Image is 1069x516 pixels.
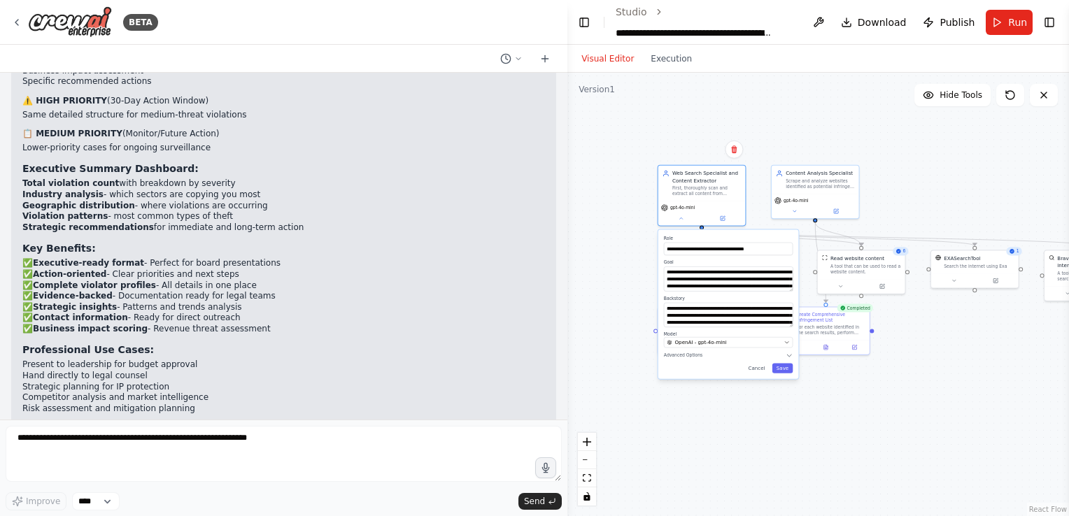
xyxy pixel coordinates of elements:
[664,352,793,359] button: Advanced Options
[26,496,60,507] span: Improve
[123,14,158,31] div: BETA
[33,302,117,312] strong: Strategic insights
[944,255,980,261] div: EXASearchTool
[702,214,742,222] button: Open in side panel
[33,269,106,279] strong: Action-oriented
[797,312,865,323] div: Create Comprehensive Infringement List
[22,201,135,210] strong: Geographic distribution
[862,282,902,290] button: Open in side panel
[22,359,545,371] li: Present to leadership for budget approval
[830,264,900,275] div: A tool that can be used to read a website content.
[944,264,1014,269] div: Search the internet using Exa
[22,96,107,106] strong: ⚠️ HIGH PRIORITY
[664,236,793,241] label: Role
[835,10,912,35] button: Download
[858,15,907,29] span: Download
[22,371,545,382] li: Hand directly to legal counsel
[22,392,545,403] li: Competitor analysis and market intelligence
[578,451,596,469] button: zoom out
[664,259,793,265] label: Goal
[812,222,829,303] g: Edge from cff8d5b5-592b-4292-b741-c8917fcab407 to 366c8a9f-a441-4972-a4ab-1df2fb53793c
[22,222,545,234] li: for immediate and long-term action
[771,165,860,220] div: Content Analysis SpecialistScrape and analyze websites identified as potential infringers to veri...
[6,492,66,510] button: Improve
[837,303,873,312] div: Completed
[22,211,108,221] strong: Violation patterns
[1029,506,1067,513] a: React Flow attribution
[33,280,156,290] strong: Complete violator profiles
[22,129,545,140] p: (Monitor/Future Action)
[781,306,870,354] div: CompletedCreate Comprehensive Infringement ListFor each website identified in the search results,...
[534,50,556,67] button: Start a new chat
[22,403,545,415] li: Risk assessment and mitigation planning
[817,250,906,294] div: 6ScrapeWebsiteToolRead website contentA tool that can be used to read a website content.
[33,291,113,301] strong: Evidence-backed
[1041,13,1058,32] button: Show right sidebar
[576,13,593,32] button: Hide left sidebar
[573,50,642,67] button: Visual Editor
[33,313,128,322] strong: Contact information
[903,248,906,254] span: 6
[672,170,741,184] div: Web Search Specialist and Content Extractor
[578,469,596,487] button: fit view
[786,178,854,189] div: Scrape and analyze websites identified as potential infringers to verify unauthorized use of cont...
[22,143,545,154] li: Lower-priority cases for ongoing surveillance
[22,222,154,232] strong: Strategic recommendations
[535,457,556,478] button: Click to speak your automation idea
[495,50,528,67] button: Switch to previous chat
[811,343,841,352] button: View output
[658,165,746,227] div: Web Search Specialist and Content ExtractorFirst, thoroughly scan and extract all content from {c...
[616,6,647,17] a: Studio
[664,352,702,358] span: Advanced Options
[940,15,975,29] span: Publish
[33,258,144,268] strong: Executive-ready format
[22,129,122,138] strong: 📋 MEDIUM PRIORITY
[664,337,793,347] button: OpenAI - gpt-4o-mini
[578,433,596,451] button: zoom in
[22,163,199,174] strong: Executive Summary Dashboard:
[1017,248,1019,254] span: 1
[664,331,793,337] label: Model
[816,207,856,215] button: Open in side panel
[786,170,854,177] div: Content Analysis Specialist
[935,255,941,260] img: EXASearchTool
[914,84,991,106] button: Hide Tools
[22,96,545,107] p: (30-Day Action Window)
[672,185,741,196] div: First, thoroughly scan and extract all content from {company_url} including products, services, d...
[822,255,828,260] img: ScrapeWebsiteTool
[33,324,148,334] strong: Business impact scoring
[28,6,112,38] img: Logo
[784,198,808,203] span: gpt-4o-mini
[842,343,867,352] button: Open in side panel
[930,250,1019,288] div: 1EXASearchToolEXASearchToolSearch the internet using Exa
[578,433,596,506] div: React Flow controls
[986,10,1033,35] button: Run
[675,339,727,346] span: OpenAI - gpt-4o-mini
[917,10,980,35] button: Publish
[22,178,119,188] strong: Total violation count
[22,258,545,334] p: ✅ - Perfect for board presentations ✅ - Clear priorities and next steps ✅ - All details in one pl...
[940,89,982,101] span: Hide Tools
[22,189,545,201] li: - which sectors are copying you most
[579,84,615,95] div: Version 1
[1049,255,1054,260] img: BraveSearchTool
[975,276,1015,285] button: Open in side panel
[22,382,545,393] li: Strategic planning for IP protection
[22,189,104,199] strong: Industry analysis
[616,5,796,40] nav: breadcrumb
[22,243,96,254] strong: Key Benefits:
[830,255,884,261] div: Read website content
[22,211,545,222] li: - most common types of theft
[578,487,596,506] button: toggle interactivity
[22,76,545,87] li: Specific recommended actions
[744,364,770,373] button: Cancel
[1008,15,1027,29] span: Run
[524,496,545,507] span: Send
[670,205,695,210] span: gpt-4o-mini
[772,364,793,373] button: Save
[797,324,865,336] div: For each website identified in the search results, perform detailed content analysis to: - Scrape...
[725,141,744,159] button: Delete node
[22,344,154,355] strong: Professional Use Cases:
[22,201,545,212] li: - where violations are occurring
[664,296,793,301] label: Backstory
